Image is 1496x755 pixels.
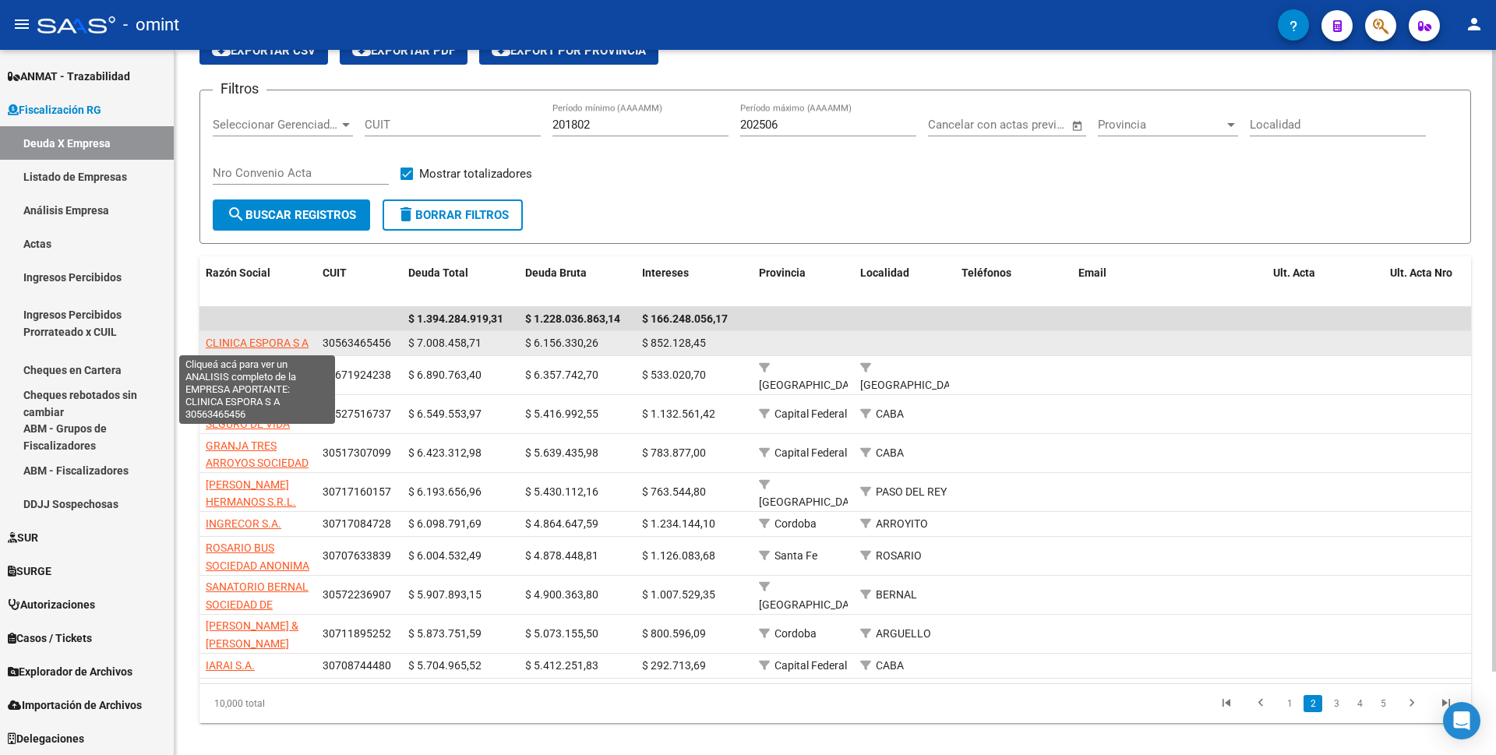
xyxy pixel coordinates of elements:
[1280,695,1299,712] a: 1
[1443,702,1480,739] div: Open Intercom Messenger
[642,659,706,672] span: $ 292.713,69
[642,266,689,279] span: Intereses
[8,596,95,613] span: Autorizaciones
[213,199,370,231] button: Buscar Registros
[774,627,817,640] span: Cordoba
[323,266,347,279] span: CUIT
[383,199,523,231] button: Borrar Filtros
[759,266,806,279] span: Provincia
[8,663,132,680] span: Explorador de Archivos
[1273,266,1315,279] span: Ult. Acta
[1374,695,1392,712] a: 5
[519,256,636,308] datatable-header-cell: Deuda Bruta
[759,379,864,391] span: [GEOGRAPHIC_DATA]
[1278,690,1301,717] li: page 1
[1397,695,1427,712] a: go to next page
[206,478,296,509] span: [PERSON_NAME] HERMANOS S.R.L.
[212,44,316,58] span: Exportar CSV
[206,517,281,530] span: INGRECOR S.A.
[408,588,482,601] span: $ 5.907.893,15
[492,41,510,59] mat-icon: cloud_download
[759,496,864,508] span: [GEOGRAPHIC_DATA]
[1246,695,1275,712] a: go to previous page
[397,208,509,222] span: Borrar Filtros
[323,549,391,562] span: 30707633839
[774,517,817,530] span: Cordoba
[876,446,904,459] span: CABA
[408,659,482,672] span: $ 5.704.965,52
[525,407,598,420] span: $ 5.416.992,55
[8,529,38,546] span: SUR
[1348,690,1371,717] li: page 4
[876,588,917,601] span: BERNAL
[479,37,658,65] button: Export por Provincia
[1350,695,1369,712] a: 4
[206,439,309,541] span: GRANJA TRES ARROYOS SOCIEDAD ANONIMA COMERCIAL AGROPECUARIA FIN E INDUSTRIAL
[1212,695,1241,712] a: go to first page
[642,517,715,530] span: $ 1.234.144,10
[323,407,391,420] span: 30527516737
[642,407,715,420] span: $ 1.132.561,42
[1072,256,1267,308] datatable-header-cell: Email
[642,627,706,640] span: $ 800.596,09
[408,369,482,381] span: $ 6.890.763,40
[642,549,715,562] span: $ 1.126.083,68
[323,588,391,601] span: 30572236907
[1327,695,1346,712] a: 3
[642,588,715,601] span: $ 1.007.529,35
[227,208,356,222] span: Buscar Registros
[525,627,598,640] span: $ 5.073.155,50
[206,659,255,672] span: IARAI S.A.
[408,446,482,459] span: $ 6.423.312,98
[774,549,817,562] span: Santa Fe
[402,256,519,308] datatable-header-cell: Deuda Total
[525,266,587,279] span: Deuda Bruta
[1098,118,1224,132] span: Provincia
[1431,695,1461,712] a: go to last page
[642,485,706,498] span: $ 763.544,80
[492,44,646,58] span: Export por Provincia
[408,337,482,349] span: $ 7.008.458,71
[774,659,847,672] span: Capital Federal
[408,485,482,498] span: $ 6.193.656,96
[525,588,598,601] span: $ 4.900.363,80
[1390,266,1452,279] span: Ult. Acta Nro
[408,266,468,279] span: Deuda Total
[419,164,532,183] span: Mostrar totalizadores
[774,407,847,420] span: Capital Federal
[8,730,84,747] span: Delegaciones
[206,542,309,572] span: ROSARIO BUS SOCIEDAD ANONIMA
[8,630,92,647] span: Casos / Tickets
[408,549,482,562] span: $ 6.004.532,49
[206,266,270,279] span: Razón Social
[316,256,402,308] datatable-header-cell: CUIT
[323,485,391,498] span: 30717160157
[961,266,1011,279] span: Teléfonos
[408,627,482,640] span: $ 5.873.751,59
[759,598,864,611] span: [GEOGRAPHIC_DATA]
[213,118,339,132] span: Seleccionar Gerenciador
[876,485,947,498] span: PASO DEL REY
[860,266,909,279] span: Localidad
[408,312,503,325] span: $ 1.394.284.919,31
[642,312,728,325] span: $ 166.248.056,17
[642,369,706,381] span: $ 533.020,70
[525,369,598,381] span: $ 6.357.742,70
[206,619,298,668] span: [PERSON_NAME] & [PERSON_NAME] S.R.L.
[1465,15,1484,34] mat-icon: person
[227,205,245,224] mat-icon: search
[753,256,854,308] datatable-header-cell: Provincia
[323,369,391,381] span: 30671924238
[323,337,391,349] span: 30563465456
[408,407,482,420] span: $ 6.549.553,97
[636,256,753,308] datatable-header-cell: Intereses
[352,41,371,59] mat-icon: cloud_download
[774,446,847,459] span: Capital Federal
[323,659,391,672] span: 30708744480
[860,379,965,391] span: [GEOGRAPHIC_DATA]
[323,517,391,530] span: 30717084728
[8,697,142,714] span: Importación de Archivos
[123,8,179,42] span: - omint
[1304,695,1322,712] a: 2
[1325,690,1348,717] li: page 3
